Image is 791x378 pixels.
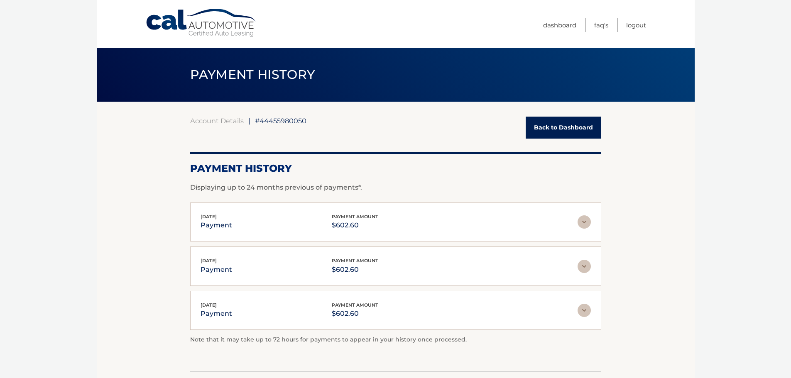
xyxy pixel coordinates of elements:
p: payment [201,264,232,276]
img: accordion-rest.svg [578,304,591,317]
img: accordion-rest.svg [578,215,591,229]
a: FAQ's [594,18,608,32]
span: PAYMENT HISTORY [190,67,315,82]
span: | [248,117,250,125]
a: Account Details [190,117,244,125]
span: #44455980050 [255,117,306,125]
h2: Payment History [190,162,601,175]
span: [DATE] [201,214,217,219]
p: Note that it may take up to 72 hours for payments to appear in your history once processed. [190,335,601,345]
p: $602.60 [332,308,378,319]
span: payment amount [332,214,378,219]
img: accordion-rest.svg [578,260,591,273]
span: payment amount [332,258,378,263]
span: [DATE] [201,258,217,263]
span: [DATE] [201,302,217,308]
p: $602.60 [332,219,378,231]
p: payment [201,219,232,231]
p: $602.60 [332,264,378,276]
a: Cal Automotive [145,8,257,38]
span: payment amount [332,302,378,308]
p: payment [201,308,232,319]
a: Back to Dashboard [526,117,601,139]
p: Displaying up to 24 months previous of payments*. [190,183,601,193]
a: Logout [626,18,646,32]
a: Dashboard [543,18,576,32]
